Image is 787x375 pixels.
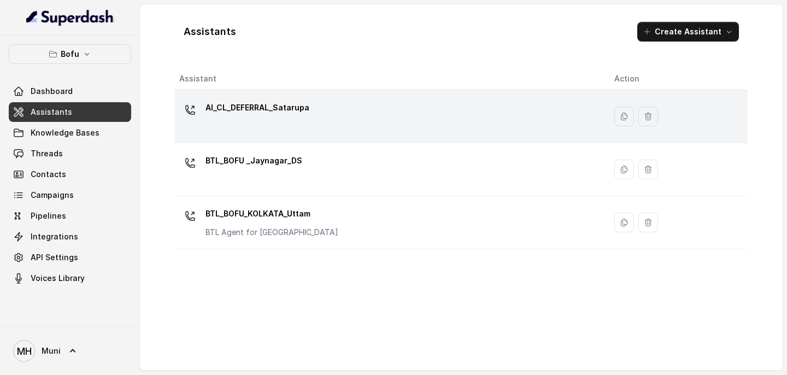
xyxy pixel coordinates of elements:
th: Action [606,68,748,90]
span: Threads [31,148,63,159]
span: Dashboard [31,86,73,97]
p: AI_CL_DEFERRAL_Satarupa [205,99,309,116]
a: Muni [9,336,131,366]
span: Integrations [31,231,78,242]
span: Pipelines [31,210,66,221]
a: Dashboard [9,81,131,101]
button: Bofu [9,44,131,64]
span: API Settings [31,252,78,263]
span: Campaigns [31,190,74,201]
a: Contacts [9,165,131,184]
h1: Assistants [184,23,236,40]
a: Knowledge Bases [9,123,131,143]
a: Voices Library [9,268,131,288]
a: Pipelines [9,206,131,226]
a: API Settings [9,248,131,267]
text: MH [17,345,32,357]
p: BTL_BOFU _Jaynagar_DS [205,152,302,169]
a: Campaigns [9,185,131,205]
p: Bofu [61,48,79,61]
p: BTL_BOFU_KOLKATA_Uttam [205,205,338,222]
button: Create Assistant [637,22,739,42]
th: Assistant [175,68,606,90]
span: Assistants [31,107,72,118]
span: Contacts [31,169,66,180]
a: Threads [9,144,131,163]
img: light.svg [26,9,114,26]
p: BTL Agent for [GEOGRAPHIC_DATA] [205,227,338,238]
a: Assistants [9,102,131,122]
a: Integrations [9,227,131,247]
span: Muni [42,345,61,356]
span: Knowledge Bases [31,127,99,138]
span: Voices Library [31,273,85,284]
